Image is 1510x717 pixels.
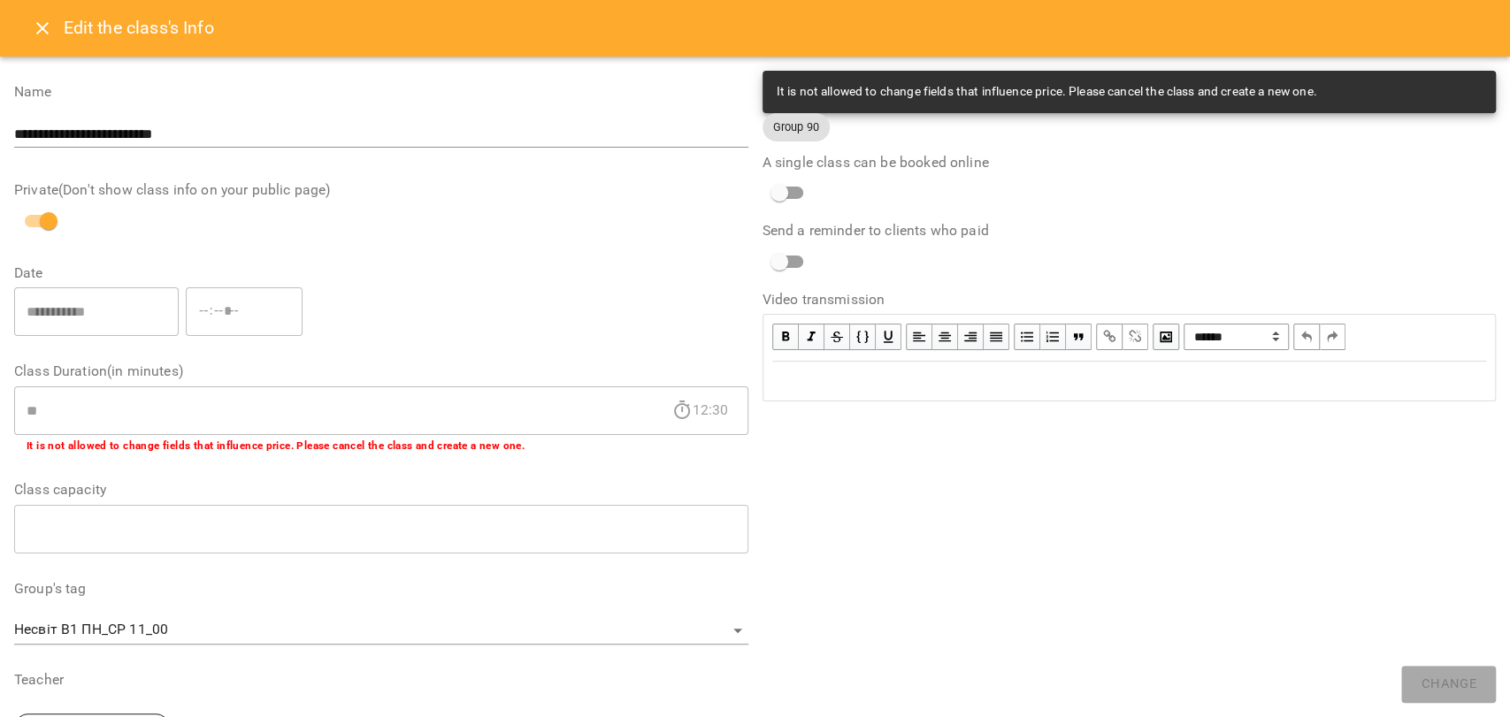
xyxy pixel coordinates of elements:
[1293,324,1320,350] button: Undo
[932,324,958,350] button: Align Center
[763,118,830,135] span: Group 90
[14,616,748,645] div: Несвіт В1 ПН_СР 11_00
[799,324,824,350] button: Italic
[850,324,876,350] button: Monospace
[906,324,932,350] button: Align Left
[1153,324,1179,350] button: Image
[14,266,748,280] label: Date
[763,293,1497,307] label: Video transmission
[1096,324,1123,350] button: Link
[763,156,1497,170] label: A single class can be booked online
[64,14,214,42] h6: Edit the class's Info
[1320,324,1345,350] button: Redo
[14,364,748,378] label: Class Duration(in minutes)
[824,324,850,350] button: Strikethrough
[14,483,748,497] label: Class capacity
[1123,324,1148,350] button: Remove Link
[876,324,901,350] button: Underline
[763,224,1497,238] label: Send a reminder to clients who paid
[14,183,748,197] label: Private(Don't show class info on your public page)
[27,439,525,452] b: It is not allowed to change fields that influence price. Please cancel the class and create a new...
[1184,324,1289,350] span: Normal
[14,673,748,687] label: Teacher
[777,76,1317,108] div: It is not allowed to change fields that influence price. Please cancel the class and create a new...
[958,324,984,350] button: Align Right
[1184,324,1289,350] select: Block type
[14,582,748,596] label: Group's tag
[772,324,799,350] button: Bold
[1066,324,1092,350] button: Blockquote
[1040,324,1066,350] button: OL
[984,324,1009,350] button: Align Justify
[14,85,748,99] label: Name
[1014,324,1040,350] button: UL
[764,362,1495,400] div: Edit text
[21,7,64,50] button: Close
